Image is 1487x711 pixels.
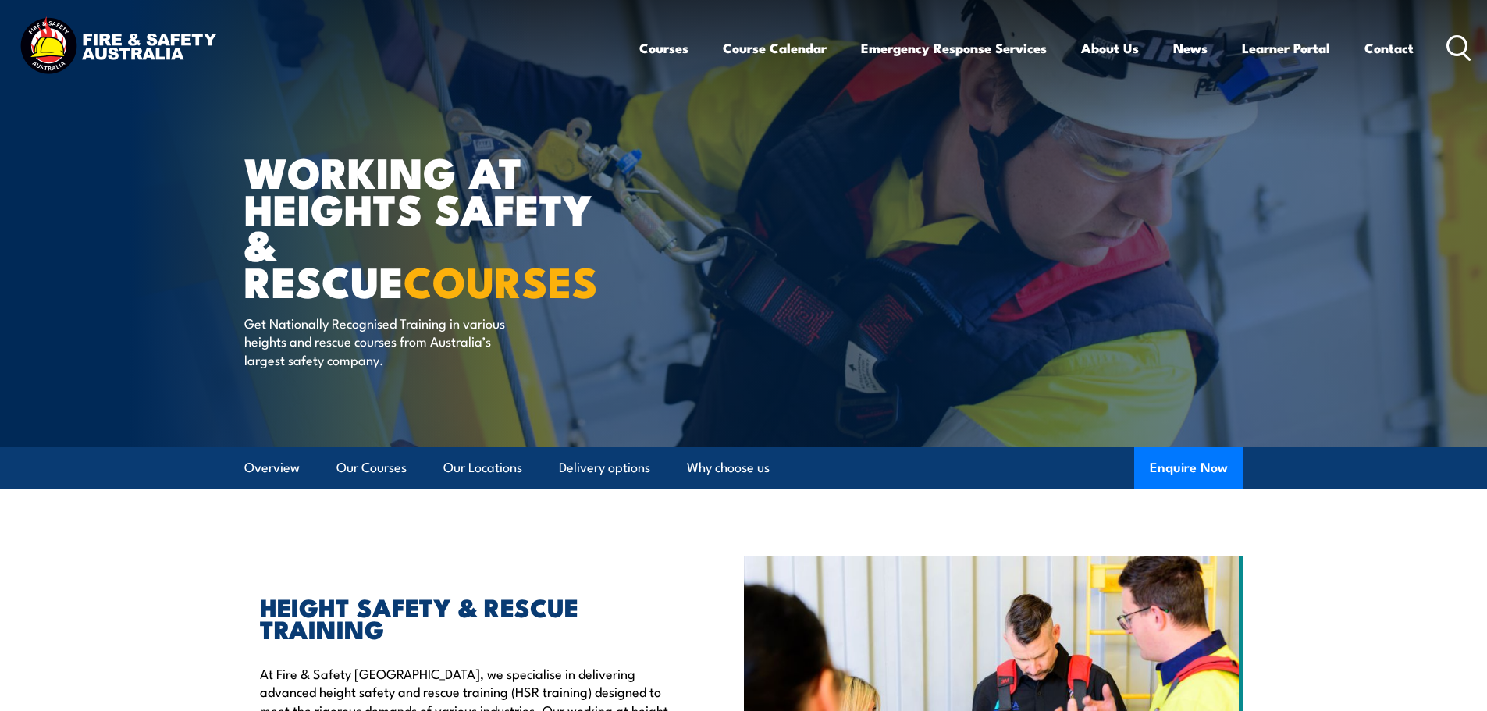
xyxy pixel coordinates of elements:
a: Contact [1364,27,1414,69]
a: Emergency Response Services [861,27,1047,69]
button: Enquire Now [1134,447,1243,489]
a: Overview [244,447,300,489]
a: Why choose us [687,447,770,489]
a: About Us [1081,27,1139,69]
h2: HEIGHT SAFETY & RESCUE TRAINING [260,595,672,639]
p: Get Nationally Recognised Training in various heights and rescue courses from Australia’s largest... [244,314,529,368]
strong: COURSES [404,247,598,312]
h1: WORKING AT HEIGHTS SAFETY & RESCUE [244,153,630,299]
a: Our Courses [336,447,407,489]
a: News [1173,27,1208,69]
a: Our Locations [443,447,522,489]
a: Learner Portal [1242,27,1330,69]
a: Delivery options [559,447,650,489]
a: Courses [639,27,688,69]
a: Course Calendar [723,27,827,69]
